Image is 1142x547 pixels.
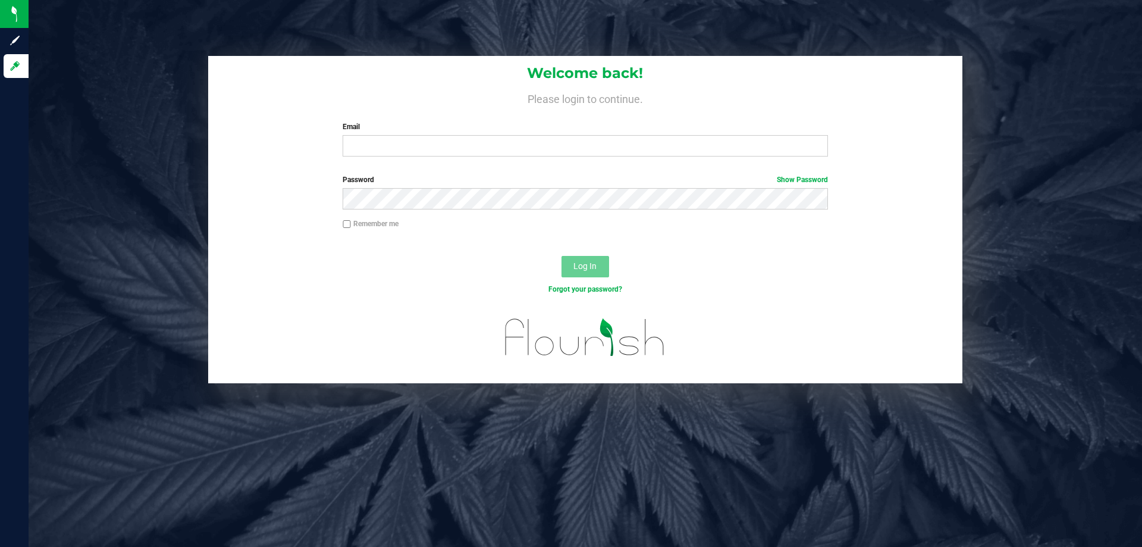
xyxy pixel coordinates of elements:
[343,218,399,229] label: Remember me
[491,307,679,368] img: flourish_logo.svg
[777,176,828,184] a: Show Password
[573,261,597,271] span: Log In
[208,90,962,105] h4: Please login to continue.
[208,65,962,81] h1: Welcome back!
[548,285,622,293] a: Forgot your password?
[343,176,374,184] span: Password
[561,256,609,277] button: Log In
[9,35,21,46] inline-svg: Sign up
[343,121,827,132] label: Email
[9,60,21,72] inline-svg: Log in
[343,220,351,229] input: Remember me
